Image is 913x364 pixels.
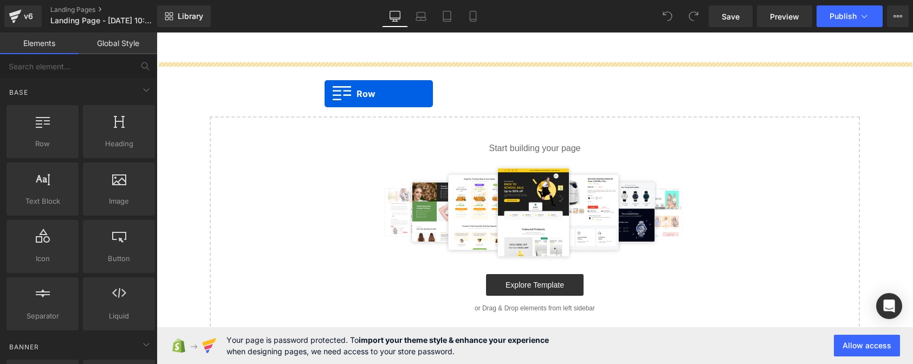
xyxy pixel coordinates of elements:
strong: import your theme style & enhance your experience [359,335,549,344]
span: Your page is password protected. To when designing pages, we need access to your store password. [226,334,549,357]
span: Landing Page - [DATE] 10:07:29 [50,16,154,25]
button: Undo [657,5,678,27]
div: v6 [22,9,35,23]
button: More [887,5,909,27]
span: Save [722,11,740,22]
a: Global Style [79,32,157,54]
span: Text Block [10,196,75,207]
a: Preview [757,5,812,27]
div: Open Intercom Messenger [876,293,902,319]
span: Banner [8,342,40,352]
span: Publish [830,12,857,21]
span: Library [178,11,203,21]
p: or Drag & Drop elements from left sidebar [70,272,686,279]
span: Liquid [86,310,152,322]
a: v6 [4,5,42,27]
a: Desktop [382,5,408,27]
span: Separator [10,310,75,322]
a: New Library [157,5,211,27]
a: Landing Pages [50,5,175,14]
button: Redo [683,5,704,27]
span: Base [8,87,29,97]
button: Publish [817,5,883,27]
button: Allow access [834,335,900,356]
a: Mobile [460,5,486,27]
span: Heading [86,138,152,149]
p: Start building your page [70,109,686,122]
a: Tablet [434,5,460,27]
a: Laptop [408,5,434,27]
span: Row [10,138,75,149]
span: Preview [770,11,799,22]
span: Button [86,253,152,264]
span: Image [86,196,152,207]
a: Explore Template [329,242,427,263]
span: Icon [10,253,75,264]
